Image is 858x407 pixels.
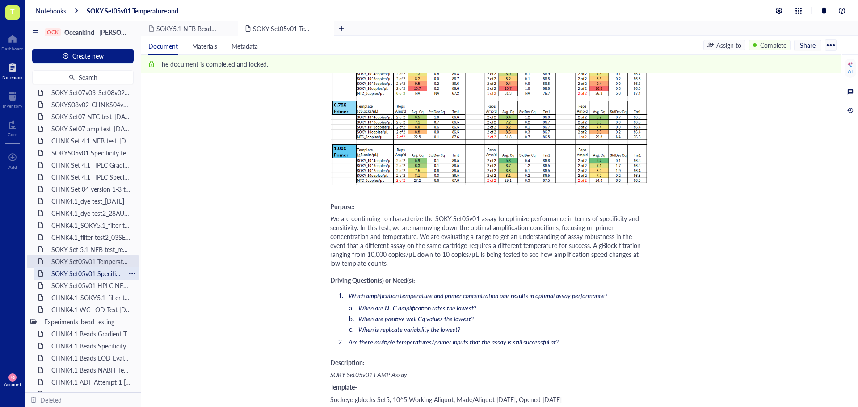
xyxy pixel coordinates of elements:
[148,42,178,50] span: Document
[47,376,135,388] div: CHNK4.1 ADF Attempt 1 [DATE]
[3,103,22,109] div: Inventory
[64,28,150,37] span: Oceankind - [PERSON_NAME]
[330,214,336,223] span: W
[330,49,648,185] img: genemod-experiment-image
[47,255,135,268] div: SOKY Set05v01 Temperature and Primer Gradients [DATE]
[40,395,62,405] div: Deleted
[47,159,135,171] div: CHNK Set 4.1 HPLC Gradient Test [DATE]
[72,52,104,59] span: Create new
[79,74,97,81] span: Search
[47,171,135,183] div: CHNK Set 4.1 HPLC Specificity confirmation [DATE]
[8,132,17,137] div: Core
[47,195,135,207] div: CHNK4.1_dye test_[DATE]
[330,214,643,268] span: e are continuing to characterize the SOKY Set05v01 assay to optimize performance in terms of spec...
[192,42,217,50] span: Materials
[32,70,134,84] button: Search
[47,291,135,304] div: CHNK4.1_SOKY5.1_filter test3_25SEP24
[47,147,135,159] div: SOKYS05v01 Specificity test2 [DATE]
[1,32,24,51] a: Dashboard
[47,327,135,340] div: CHNK4.1 Beads Gradient Test [DATE]
[47,267,126,280] div: SOKY Set05v01 Specificity Check [DATE]
[330,395,562,404] span: Sockeye gblocks Set5, 10^5 Working Aliquot, Made/Aliquot [DATE], Opened [DATE]
[231,42,258,50] span: Metadata
[10,6,15,17] span: T
[358,325,460,334] span: When is replicate variability the lowest?
[87,7,188,15] a: SOKY Set05v01 Temperature and Primer Gradients [DATE]
[47,86,135,99] div: SOKY Set07v03_Set08v02 amplification test_[DATE]
[47,207,135,219] div: CHNK4.1_dye test2_28AUG24
[47,29,59,35] div: OCK
[47,364,135,376] div: CHNK4.1 Beads NABIT Temperature Test [DATE]
[2,75,23,80] div: Notebook
[349,337,559,346] span: Are there multiple temperatures/primer inputs that the assay is still successful at?
[47,388,135,400] div: CHNK4.1 ADF Troubleshooting [DATE]
[330,276,415,285] span: Driving Question(s) or Need(s):
[47,122,135,135] div: SOKY Set07 amp test_[DATE]
[47,183,135,195] div: CHNK Set 04 version 1-3 test_[DATE]
[47,110,135,123] div: SOKY Set07 NTC test_[DATE]
[8,117,17,137] a: Core
[8,164,17,170] div: Add
[47,243,135,256] div: SOKY Set 5.1 NEB test_repeat_[DATE]
[47,231,135,243] div: CHNK4.1_filter test2_03SEP24
[47,279,135,292] div: SOKY Set05v01 HPLC NEB Cake Test [DATE]
[1,46,24,51] div: Dashboard
[387,259,388,268] span: .
[47,98,135,111] div: SOKYS08v02_CHNKS04v01 Specificity test [DATE]
[760,40,786,50] div: Complete
[358,314,474,323] span: When are positive well Cq values the lowest?
[358,303,476,312] span: When are NTC amplification rates the lowest?
[800,41,816,49] span: Share
[848,68,853,75] div: AI
[36,7,66,15] a: Notebooks
[47,340,135,352] div: CHNK4.1 Beads Specificity Test [DATE]
[330,358,365,367] span: Description:
[158,59,268,69] div: The document is completed and locked.
[4,382,21,387] div: Account
[47,219,135,231] div: CHNK4.1_SOKY5.1_filter test1_29AUG24
[10,376,14,379] span: MB
[2,60,23,80] a: Notebook
[330,370,407,379] span: SOKY Set05v01 LAMP Assay
[47,134,135,147] div: CHNK Set 4.1 NEB test_[DATE]
[47,303,135,316] div: CHNK4.1 WC LOD Test [DATE]
[349,291,607,300] span: Which amplification temperature and primer concentration pair results in optimal assay performance?
[32,49,134,63] button: Create new
[3,89,22,109] a: Inventory
[40,315,135,328] div: Experiments_bead testing
[794,40,821,50] button: Share
[716,40,741,50] div: Assign to
[330,382,357,391] span: Template-
[330,202,355,211] span: Purpose:
[47,352,135,364] div: CHNK4.1 Beads LOD Evaluation [DATE]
